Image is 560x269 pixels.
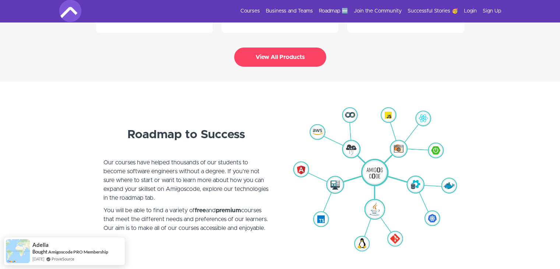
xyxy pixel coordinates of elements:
a: View All Products [234,56,326,60]
a: Business and Teams [266,7,313,15]
a: ProveSource [52,256,74,262]
span: Bought [32,249,47,255]
span: Adella [32,242,49,248]
a: Login [464,7,477,15]
button: View All Products [234,48,326,67]
a: Successful Stories 🥳 [408,7,458,15]
a: Courses [240,7,260,15]
strong: Roadmap to Success [127,129,245,141]
strong: premium [216,207,241,213]
strong: free [195,207,206,213]
span: [DATE] [32,256,44,262]
a: Amigoscode PRO Membership [48,249,108,255]
a: Sign Up [483,7,501,15]
img: Roadmap to success [291,104,457,257]
a: Join the Community [354,7,402,15]
img: provesource social proof notification image [6,239,30,263]
p: Our courses have helped thousands of our students to become software engineers without a degree. ... [103,158,269,202]
a: Roadmap 🆕 [319,7,348,15]
p: You will be able to find a variety of and courses that meet the different needs and preferences o... [103,206,269,241]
